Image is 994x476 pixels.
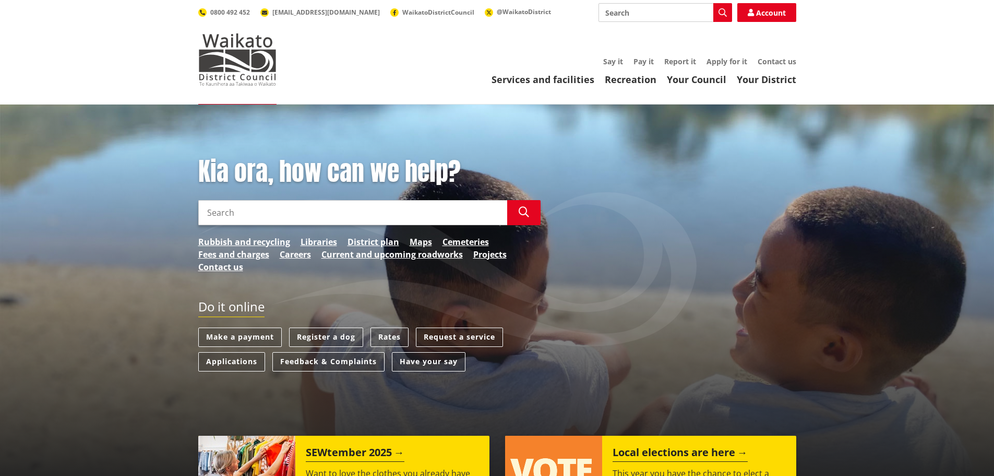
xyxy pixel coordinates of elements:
input: Search input [198,200,507,225]
a: [EMAIL_ADDRESS][DOMAIN_NAME] [260,8,380,17]
a: Account [737,3,796,22]
a: Fees and charges [198,248,269,261]
img: Waikato District Council - Te Kaunihera aa Takiwaa o Waikato [198,33,277,86]
a: Say it [603,56,623,66]
a: Services and facilities [492,73,594,86]
a: Contact us [198,261,243,273]
a: Apply for it [706,56,747,66]
a: Register a dog [289,328,363,347]
h1: Kia ora, how can we help? [198,157,541,187]
h2: Local elections are here [613,446,748,462]
a: Careers [280,248,311,261]
a: Maps [410,236,432,248]
span: [EMAIL_ADDRESS][DOMAIN_NAME] [272,8,380,17]
span: WaikatoDistrictCouncil [402,8,474,17]
a: Cemeteries [442,236,489,248]
a: Libraries [301,236,337,248]
a: Pay it [633,56,654,66]
a: Recreation [605,73,656,86]
a: Report it [664,56,696,66]
a: Projects [473,248,507,261]
a: Your Council [667,73,726,86]
a: Request a service [416,328,503,347]
a: @WaikatoDistrict [485,7,551,16]
a: Rates [370,328,409,347]
a: Make a payment [198,328,282,347]
a: Contact us [758,56,796,66]
a: Current and upcoming roadworks [321,248,463,261]
a: 0800 492 452 [198,8,250,17]
a: Your District [737,73,796,86]
span: 0800 492 452 [210,8,250,17]
a: Have your say [392,352,465,371]
span: @WaikatoDistrict [497,7,551,16]
a: District plan [348,236,399,248]
input: Search input [598,3,732,22]
a: WaikatoDistrictCouncil [390,8,474,17]
a: Feedback & Complaints [272,352,385,371]
a: Applications [198,352,265,371]
h2: SEWtember 2025 [306,446,404,462]
h2: Do it online [198,299,265,318]
a: Rubbish and recycling [198,236,290,248]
